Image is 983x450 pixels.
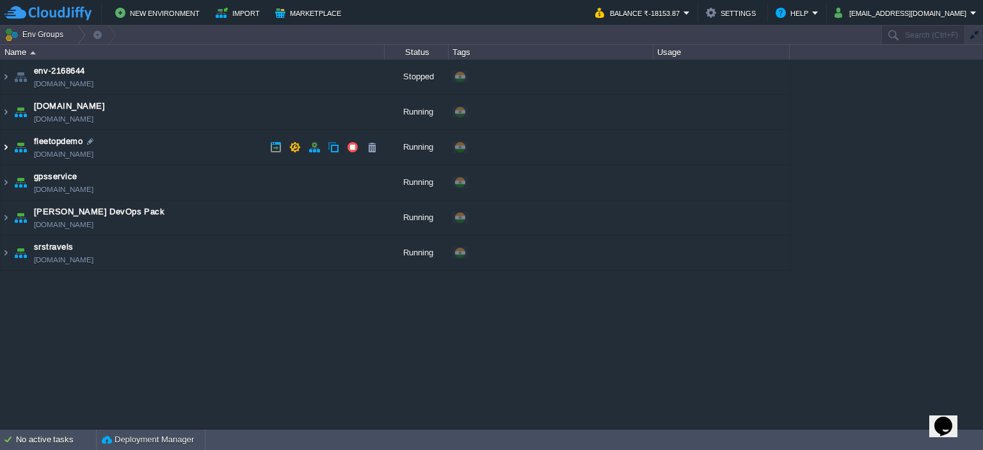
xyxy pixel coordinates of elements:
img: AMDAwAAAACH5BAEAAAAALAAAAAABAAEAAAICRAEAOw== [1,165,11,200]
a: [DOMAIN_NAME] [34,100,105,113]
img: AMDAwAAAACH5BAEAAAAALAAAAAABAAEAAAICRAEAOw== [1,236,11,270]
a: [DOMAIN_NAME] [34,77,93,90]
a: fleetopdemo [34,135,83,148]
div: Running [385,165,449,200]
iframe: chat widget [929,399,970,437]
div: No active tasks [16,430,96,450]
a: [PERSON_NAME] DevOps Pack [34,205,164,218]
img: AMDAwAAAACH5BAEAAAAALAAAAAABAAEAAAICRAEAOw== [1,60,11,94]
img: AMDAwAAAACH5BAEAAAAALAAAAAABAAEAAAICRAEAOw== [12,165,29,200]
button: Import [216,5,264,20]
img: AMDAwAAAACH5BAEAAAAALAAAAAABAAEAAAICRAEAOw== [1,95,11,129]
a: [DOMAIN_NAME] [34,183,93,196]
div: Running [385,236,449,270]
div: Stopped [385,60,449,94]
a: [DOMAIN_NAME] [34,253,93,266]
button: Marketplace [275,5,345,20]
a: [DOMAIN_NAME] [34,148,93,161]
button: Balance ₹-18153.87 [595,5,683,20]
img: AMDAwAAAACH5BAEAAAAALAAAAAABAAEAAAICRAEAOw== [1,200,11,235]
button: Help [776,5,812,20]
div: Status [385,45,448,60]
div: Tags [449,45,653,60]
a: gpsservice [34,170,77,183]
img: CloudJiffy [4,5,92,21]
div: Running [385,130,449,165]
img: AMDAwAAAACH5BAEAAAAALAAAAAABAAEAAAICRAEAOw== [12,60,29,94]
div: Running [385,200,449,235]
div: Usage [654,45,789,60]
a: srstravels [34,241,74,253]
img: AMDAwAAAACH5BAEAAAAALAAAAAABAAEAAAICRAEAOw== [12,95,29,129]
img: AMDAwAAAACH5BAEAAAAALAAAAAABAAEAAAICRAEAOw== [1,130,11,165]
div: Running [385,95,449,129]
img: AMDAwAAAACH5BAEAAAAALAAAAAABAAEAAAICRAEAOw== [30,51,36,54]
a: env-2168644 [34,65,85,77]
button: [EMAIL_ADDRESS][DOMAIN_NAME] [835,5,970,20]
img: AMDAwAAAACH5BAEAAAAALAAAAAABAAEAAAICRAEAOw== [12,236,29,270]
button: Settings [706,5,760,20]
a: [DOMAIN_NAME] [34,218,93,231]
button: New Environment [115,5,204,20]
div: Name [1,45,384,60]
img: AMDAwAAAACH5BAEAAAAALAAAAAABAAEAAAICRAEAOw== [12,200,29,235]
img: AMDAwAAAACH5BAEAAAAALAAAAAABAAEAAAICRAEAOw== [12,130,29,165]
a: [DOMAIN_NAME] [34,113,93,125]
button: Env Groups [4,26,68,44]
button: Deployment Manager [102,433,194,446]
